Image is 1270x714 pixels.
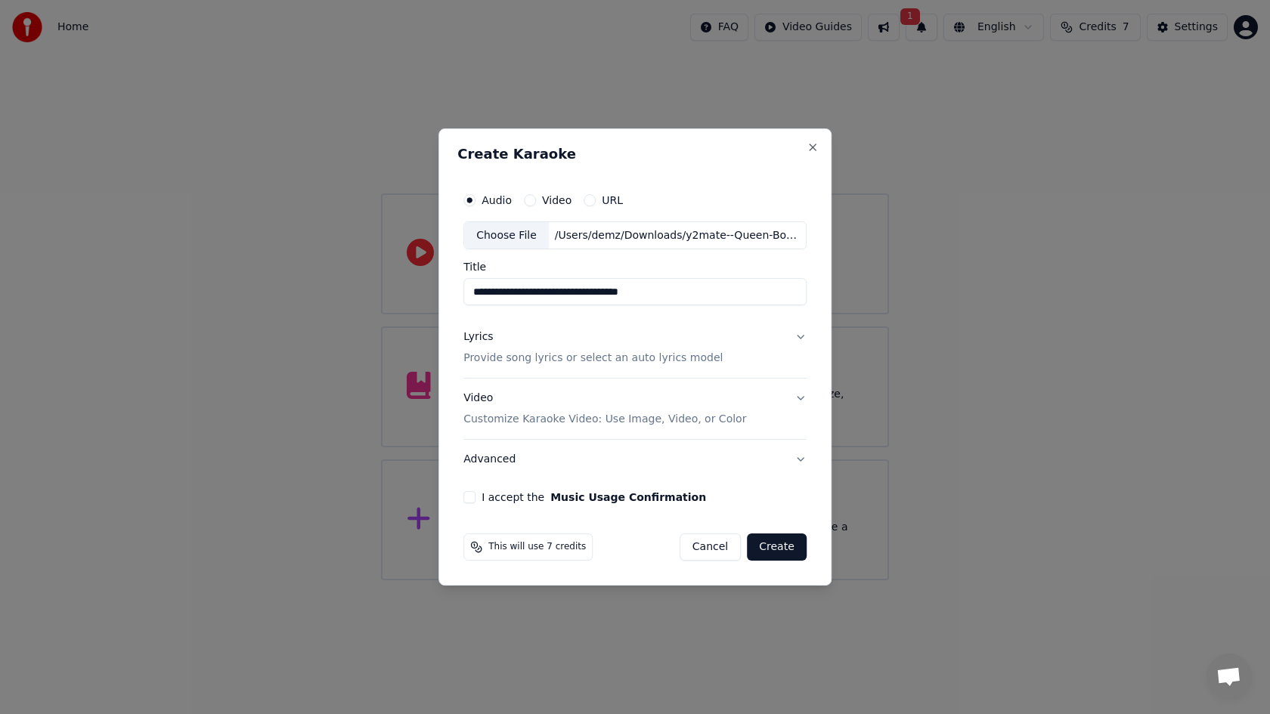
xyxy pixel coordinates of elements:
[602,195,623,206] label: URL
[550,492,706,502] button: I accept the
[463,318,807,379] button: LyricsProvide song lyrics or select an auto lyrics model
[482,195,512,206] label: Audio
[542,195,571,206] label: Video
[549,228,806,243] div: /Users/demz/Downloads/y2mate--Queen-Bohemian-Rhapsody-Lyrics.mp3
[457,147,813,161] h2: Create Karaoke
[464,222,549,249] div: Choose File
[463,412,746,427] p: Customize Karaoke Video: Use Image, Video, or Color
[463,440,807,479] button: Advanced
[463,351,723,366] p: Provide song lyrics or select an auto lyrics model
[463,391,746,428] div: Video
[463,262,807,273] label: Title
[482,492,706,502] label: I accept the
[747,533,807,561] button: Create
[463,330,493,345] div: Lyrics
[488,541,586,553] span: This will use 7 credits
[463,379,807,440] button: VideoCustomize Karaoke Video: Use Image, Video, or Color
[680,533,741,561] button: Cancel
